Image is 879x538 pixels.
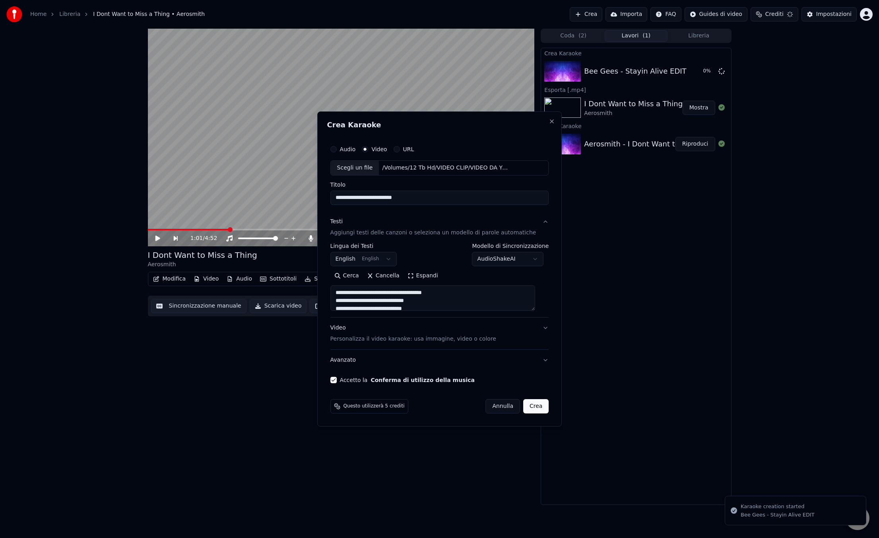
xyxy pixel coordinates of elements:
span: Questo utilizzerà 5 crediti [343,403,405,409]
label: URL [403,146,414,152]
div: Testi [330,218,343,226]
button: Crea [523,399,549,413]
button: VideoPersonalizza il video karaoke: usa immagine, video o colore [330,318,549,349]
button: Avanzato [330,350,549,370]
button: TestiAggiungi testi delle canzoni o seleziona un modello di parole automatiche [330,211,549,243]
label: Video [371,146,387,152]
button: Cerca [330,269,363,282]
div: /Volumes/12 Tb Hd/VIDEO CLIP/VIDEO DA YOUTUBE/Bee Gees - Stayin Alive edit.m4v [379,164,514,172]
button: Annulla [485,399,520,413]
label: Audio [340,146,356,152]
div: TestiAggiungi testi delle canzoni o seleziona un modello di parole automatiche [330,243,549,317]
div: Video [330,324,496,343]
button: Espandi [404,269,442,282]
h2: Crea Karaoke [327,121,552,129]
p: Personalizza il video karaoke: usa immagine, video o colore [330,335,496,343]
div: Scegli un file [331,161,379,175]
button: Accetto la [371,377,475,383]
button: Cancella [363,269,404,282]
label: Titolo [330,182,549,187]
label: Accetto la [340,377,475,383]
label: Lingua dei Testi [330,243,397,249]
label: Modello di Sincronizzazione [472,243,549,249]
p: Aggiungi testi delle canzoni o seleziona un modello di parole automatiche [330,229,536,237]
